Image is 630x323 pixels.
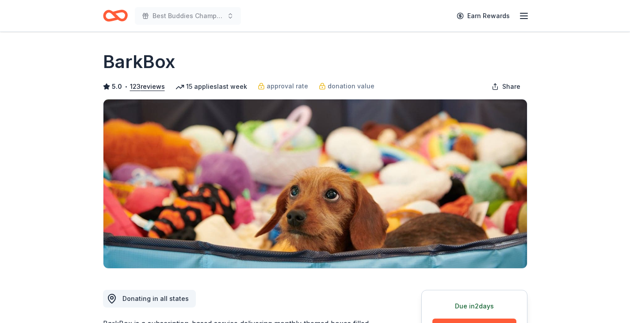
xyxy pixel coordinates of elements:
[153,11,223,21] span: Best Buddies Champion of the Year: [GEOGRAPHIC_DATA], [GEOGRAPHIC_DATA]
[267,81,308,91] span: approval rate
[319,81,374,91] a: donation value
[112,81,122,92] span: 5.0
[130,81,165,92] button: 123reviews
[135,7,241,25] button: Best Buddies Champion of the Year: [GEOGRAPHIC_DATA], [GEOGRAPHIC_DATA]
[258,81,308,91] a: approval rate
[103,49,175,74] h1: BarkBox
[451,8,515,24] a: Earn Rewards
[122,295,189,302] span: Donating in all states
[176,81,247,92] div: 15 applies last week
[124,83,127,90] span: •
[485,78,527,95] button: Share
[328,81,374,91] span: donation value
[502,81,520,92] span: Share
[103,5,128,26] a: Home
[432,301,516,312] div: Due in 2 days
[103,99,527,268] img: Image for BarkBox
